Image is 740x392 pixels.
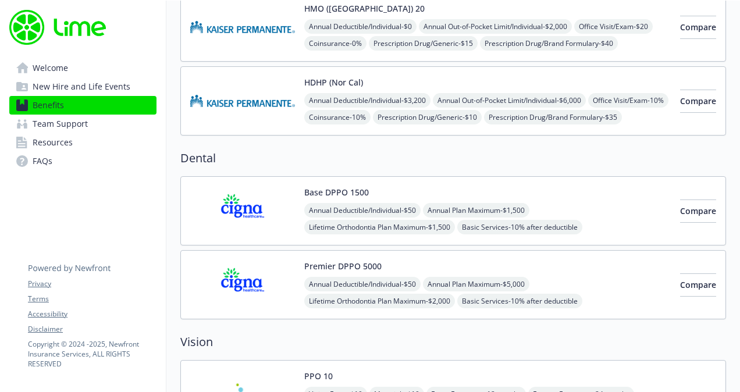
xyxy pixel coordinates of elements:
span: Prescription Drug/Generic - $15 [369,36,478,51]
span: Annual Deductible/Individual - $50 [304,277,421,291]
span: Annual Out-of-Pocket Limit/Individual - $6,000 [433,93,586,108]
span: Team Support [33,115,88,133]
button: HMO ([GEOGRAPHIC_DATA]) 20 [304,2,425,15]
span: Welcome [33,59,68,77]
img: CIGNA carrier logo [190,186,295,236]
span: Basic Services - 10% after deductible [457,220,582,234]
a: Benefits [9,96,156,115]
a: Disclaimer [28,324,156,334]
span: Compare [680,95,716,106]
h2: Vision [180,333,726,351]
span: Coinsurance - 10% [304,110,371,124]
span: Prescription Drug/Generic - $10 [373,110,482,124]
span: New Hire and Life Events [33,77,130,96]
a: Resources [9,133,156,152]
span: Annual Deductible/Individual - $3,200 [304,93,431,108]
span: Resources [33,133,73,152]
span: Annual Out-of-Pocket Limit/Individual - $2,000 [419,19,572,34]
span: Coinsurance - 0% [304,36,367,51]
span: Annual Plan Maximum - $5,000 [423,277,529,291]
button: HDHP (Nor Cal) [304,76,363,88]
button: Compare [680,90,716,113]
img: Kaiser Permanente Insurance Company carrier logo [190,76,295,126]
span: Prescription Drug/Brand Formulary - $35 [484,110,622,124]
button: Compare [680,199,716,223]
span: Compare [680,22,716,33]
span: Annual Plan Maximum - $1,500 [423,203,529,218]
img: CIGNA carrier logo [190,260,295,309]
a: Terms [28,294,156,304]
p: Copyright © 2024 - 2025 , Newfront Insurance Services, ALL RIGHTS RESERVED [28,339,156,369]
span: Compare [680,279,716,290]
span: Office Visit/Exam - $20 [574,19,653,34]
a: New Hire and Life Events [9,77,156,96]
span: FAQs [33,152,52,170]
a: Team Support [9,115,156,133]
button: Base DPPO 1500 [304,186,369,198]
span: Annual Deductible/Individual - $50 [304,203,421,218]
a: Welcome [9,59,156,77]
h2: Dental [180,149,726,167]
span: Prescription Drug/Brand Formulary - $40 [480,36,618,51]
span: Basic Services - 10% after deductible [457,294,582,308]
button: Compare [680,16,716,39]
span: Office Visit/Exam - 10% [588,93,668,108]
img: Kaiser Permanente Insurance Company carrier logo [190,2,295,52]
span: Annual Deductible/Individual - $0 [304,19,417,34]
button: Premier DPPO 5000 [304,260,382,272]
span: Compare [680,205,716,216]
span: Benefits [33,96,64,115]
a: FAQs [9,152,156,170]
a: Privacy [28,279,156,289]
span: Lifetime Orthodontia Plan Maximum - $2,000 [304,294,455,308]
button: PPO 10 [304,370,333,382]
span: Lifetime Orthodontia Plan Maximum - $1,500 [304,220,455,234]
button: Compare [680,273,716,297]
a: Accessibility [28,309,156,319]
